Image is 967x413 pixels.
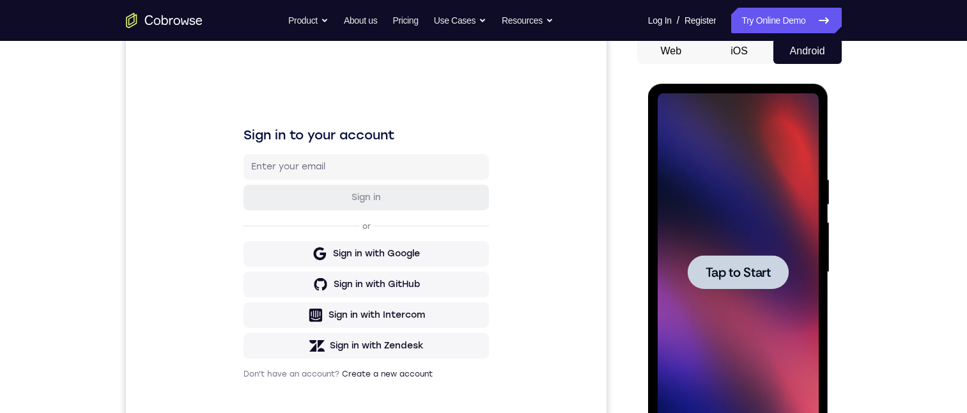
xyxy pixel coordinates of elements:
div: Sign in with Intercom [203,270,299,283]
button: Android [773,38,842,64]
a: Register [685,8,716,33]
span: / [677,13,679,28]
div: Sign in with GitHub [208,240,294,253]
button: Sign in with Intercom [118,264,363,290]
button: Product [288,8,329,33]
a: Go to the home page [126,13,203,28]
div: Sign in with Google [207,209,294,222]
a: Create a new account [216,331,307,340]
a: Pricing [392,8,418,33]
button: Resources [502,8,553,33]
p: Don't have an account? [118,331,363,341]
button: Sign in with Google [118,203,363,228]
button: Sign in with Zendesk [118,295,363,320]
button: Web [637,38,706,64]
p: or [234,183,247,193]
button: iOS [705,38,773,64]
a: Log In [648,8,672,33]
span: Tap to Start [58,182,123,195]
button: Tap to Start [40,171,141,205]
button: Use Cases [434,8,486,33]
a: About us [344,8,377,33]
a: Try Online Demo [731,8,841,33]
div: Sign in with Zendesk [204,301,298,314]
button: Sign in with GitHub [118,233,363,259]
